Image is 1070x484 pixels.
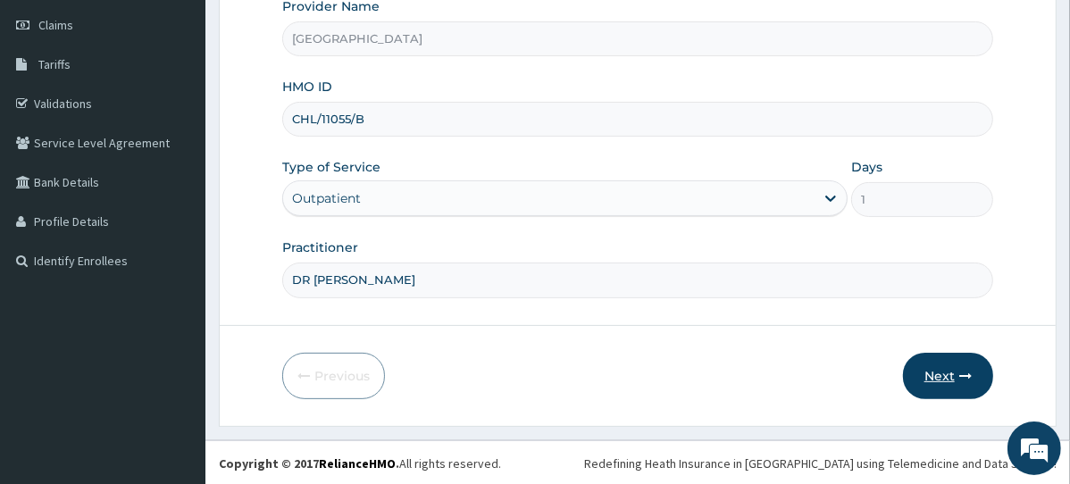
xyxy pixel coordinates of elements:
span: Claims [38,17,73,33]
input: Enter Name [282,263,993,297]
input: Enter HMO ID [282,102,993,137]
strong: Copyright © 2017 . [219,455,399,471]
label: Practitioner [282,238,358,256]
span: Tariffs [38,56,71,72]
div: Redefining Heath Insurance in [GEOGRAPHIC_DATA] using Telemedicine and Data Science! [584,455,1057,472]
button: Next [903,353,993,399]
label: Days [851,158,882,176]
label: HMO ID [282,78,332,96]
textarea: Type your message and hit 'Enter' [9,307,340,370]
a: RelianceHMO [319,455,396,471]
div: Minimize live chat window [293,9,336,52]
div: Outpatient [292,189,361,207]
div: Chat with us now [93,100,300,123]
img: d_794563401_company_1708531726252_794563401 [33,89,72,134]
label: Type of Service [282,158,380,176]
span: We're online! [104,135,247,315]
button: Previous [282,353,385,399]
